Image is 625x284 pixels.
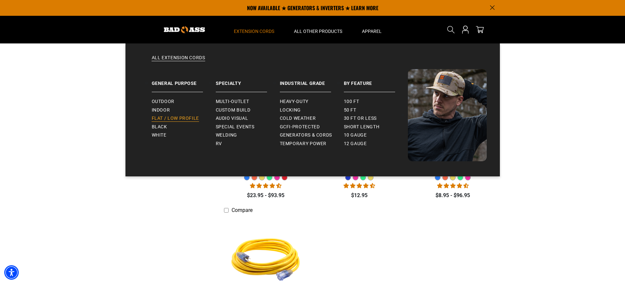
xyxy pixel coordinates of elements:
a: Special Events [216,123,280,131]
img: Bad Ass Extension Cords [408,69,487,161]
span: Cold Weather [280,116,316,121]
span: Apparel [362,28,382,34]
a: GCFI-Protected [280,123,344,131]
span: 30 ft or less [344,116,377,121]
a: Indoor [152,106,216,115]
div: $23.95 - $93.95 [224,192,308,199]
summary: Extension Cords [224,16,284,43]
img: Bad Ass Extension Cords [164,26,205,33]
span: Temporary Power [280,141,327,147]
span: 4.33 stars [437,183,469,189]
span: Custom Build [216,107,251,113]
a: By Feature [344,69,408,92]
span: Heavy-Duty [280,99,308,105]
a: Temporary Power [280,140,344,148]
summary: Apparel [352,16,391,43]
span: Special Events [216,124,255,130]
span: Black [152,124,167,130]
span: Locking [280,107,301,113]
a: All Extension Cords [139,55,487,69]
span: 4.36 stars [344,183,375,189]
a: Specialty [216,69,280,92]
span: Welding [216,132,237,138]
a: White [152,131,216,140]
span: 4.40 stars [250,183,281,189]
a: Custom Build [216,106,280,115]
a: 30 ft or less [344,114,408,123]
span: Extension Cords [234,28,274,34]
summary: All Other Products [284,16,352,43]
a: 100 ft [344,97,408,106]
a: Welding [216,131,280,140]
summary: Search [446,24,456,35]
span: RV [216,141,222,147]
span: Outdoor [152,99,174,105]
a: General Purpose [152,69,216,92]
a: Industrial Grade [280,69,344,92]
a: 50 ft [344,106,408,115]
a: Multi-Outlet [216,97,280,106]
span: 100 ft [344,99,359,105]
a: Heavy-Duty [280,97,344,106]
a: Short Length [344,123,408,131]
span: GCFI-Protected [280,124,320,130]
span: Indoor [152,107,170,113]
div: $12.95 [317,192,401,199]
span: Compare [232,207,253,213]
span: White [152,132,167,138]
span: Audio Visual [216,116,248,121]
a: Open this option [460,16,471,43]
span: Flat / Low Profile [152,116,199,121]
a: Cold Weather [280,114,344,123]
span: Short Length [344,124,380,130]
a: Flat / Low Profile [152,114,216,123]
a: Generators & Cords [280,131,344,140]
a: Outdoor [152,97,216,106]
a: Black [152,123,216,131]
a: Locking [280,106,344,115]
div: $8.95 - $96.95 [411,192,495,199]
span: Multi-Outlet [216,99,249,105]
div: Accessibility Menu [4,265,19,280]
a: 12 gauge [344,140,408,148]
span: 12 gauge [344,141,367,147]
span: 10 gauge [344,132,367,138]
span: All Other Products [294,28,342,34]
span: 50 ft [344,107,356,113]
a: cart [475,26,485,34]
span: Generators & Cords [280,132,332,138]
a: 10 gauge [344,131,408,140]
a: RV [216,140,280,148]
a: Audio Visual [216,114,280,123]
